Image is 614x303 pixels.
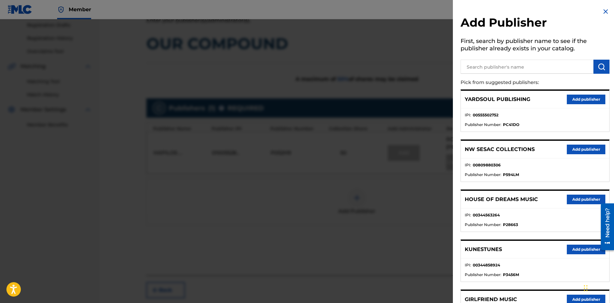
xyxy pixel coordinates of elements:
[69,6,91,13] span: Member
[567,145,605,154] button: Add publisher
[567,195,605,204] button: Add publisher
[465,172,501,178] span: Publisher Number :
[473,162,501,168] strong: 00809880306
[567,245,605,254] button: Add publisher
[598,63,605,71] img: Search Works
[596,201,614,253] iframe: Resource Center
[465,262,471,268] span: IPI :
[465,212,471,218] span: IPI :
[8,5,32,14] img: MLC Logo
[503,272,519,278] strong: P3456M
[473,112,498,118] strong: 00555502752
[582,272,614,303] iframe: Chat Widget
[473,212,500,218] strong: 00344563264
[473,262,500,268] strong: 00344858924
[503,222,518,228] strong: P28663
[57,6,65,13] img: Top Rightsholder
[584,279,588,298] div: Drag
[503,172,519,178] strong: P594LM
[465,122,501,128] span: Publisher Number :
[465,222,501,228] span: Publisher Number :
[465,162,471,168] span: IPI :
[465,96,530,103] p: YARDSOUL PUBLISHING
[465,272,501,278] span: Publisher Number :
[465,112,471,118] span: IPI :
[465,246,502,253] p: KUNESTUNES
[567,95,605,104] button: Add publisher
[465,146,535,153] p: NW SESAC COLLECTIONS
[461,60,593,74] input: Search publisher's name
[461,15,610,32] h2: Add Publisher
[461,36,610,56] h5: First, search by publisher name to see if the publisher already exists in your catalog.
[461,76,573,89] p: Pick from suggested publishers:
[503,122,519,128] strong: PC41DO
[465,196,538,203] p: HOUSE OF DREAMS MUSIC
